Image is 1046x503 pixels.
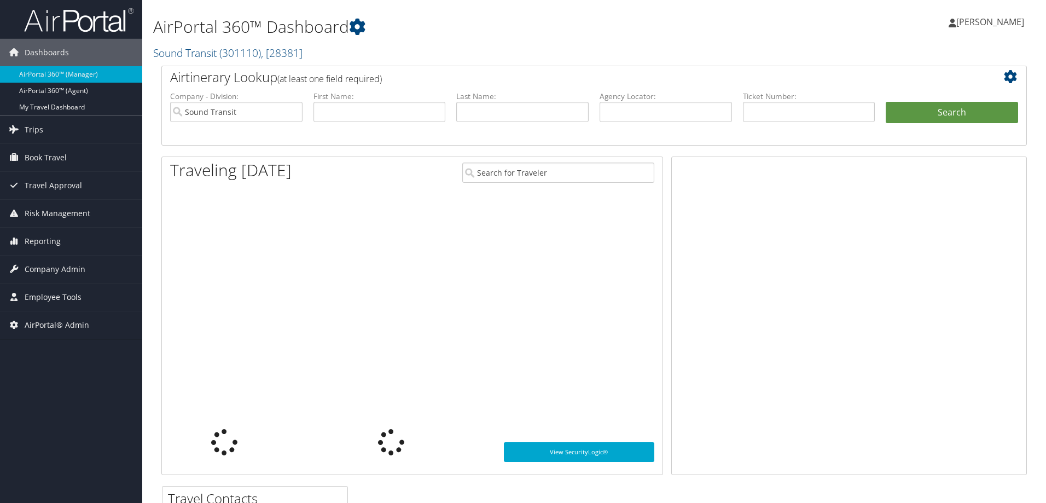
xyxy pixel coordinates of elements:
[25,200,90,227] span: Risk Management
[25,284,82,311] span: Employee Tools
[219,45,261,60] span: ( 301110 )
[277,73,382,85] span: (at least one field required)
[170,91,303,102] label: Company - Division:
[956,16,1024,28] span: [PERSON_NAME]
[462,163,654,183] input: Search for Traveler
[170,159,292,182] h1: Traveling [DATE]
[170,68,946,86] h2: Airtinerary Lookup
[25,311,89,339] span: AirPortal® Admin
[949,5,1035,38] a: [PERSON_NAME]
[25,228,61,255] span: Reporting
[25,172,82,199] span: Travel Approval
[456,91,589,102] label: Last Name:
[25,39,69,66] span: Dashboards
[25,144,67,171] span: Book Travel
[24,7,133,33] img: airportal-logo.png
[261,45,303,60] span: , [ 28381 ]
[25,256,85,283] span: Company Admin
[153,15,741,38] h1: AirPortal 360™ Dashboard
[743,91,875,102] label: Ticket Number:
[25,116,43,143] span: Trips
[153,45,303,60] a: Sound Transit
[504,442,654,462] a: View SecurityLogic®
[313,91,446,102] label: First Name:
[886,102,1018,124] button: Search
[600,91,732,102] label: Agency Locator:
